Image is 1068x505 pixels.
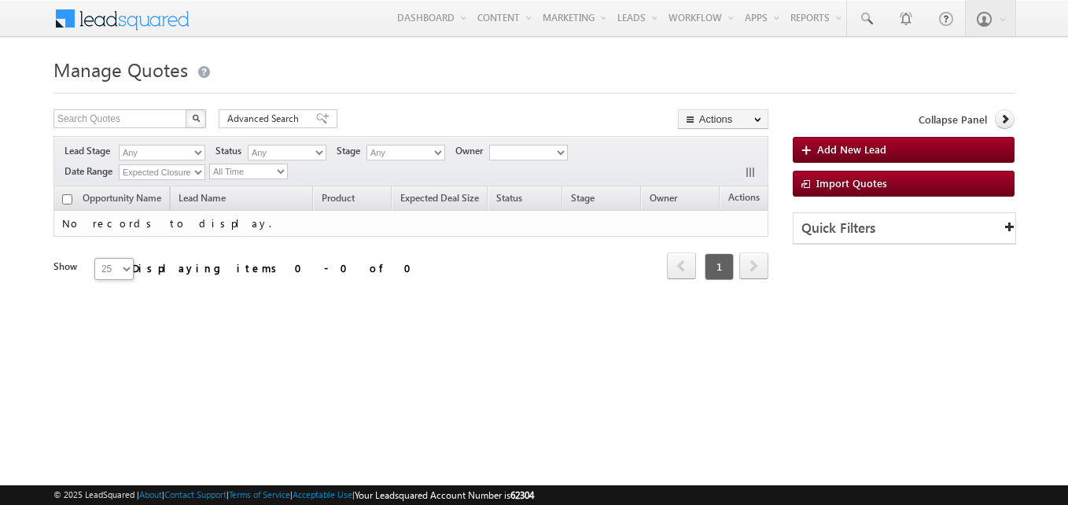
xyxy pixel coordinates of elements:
a: prev [667,254,696,279]
span: Manage Quotes [53,57,188,82]
span: Collapse Panel [919,112,987,127]
span: next [739,252,768,279]
span: © 2025 LeadSquared | | | | | [53,488,534,503]
span: Lead Name [171,190,234,210]
span: Owner [455,144,489,158]
span: Add New Lead [817,142,886,156]
input: Check all records [62,194,72,205]
span: Your Leadsquared Account Number is [355,489,534,501]
a: Contact Support [164,489,226,499]
span: 62304 [510,489,534,501]
span: Advanced Search [227,112,304,126]
td: No records to display. [53,211,768,237]
div: Show [53,260,82,274]
a: Expected Deal Size [392,190,487,210]
span: prev [667,252,696,279]
span: Date Range [64,164,119,179]
span: Status [215,144,248,158]
span: Opportunity Name [83,192,161,204]
span: Stage [571,192,595,204]
a: About [139,489,162,499]
a: Opportunity Name [75,190,169,210]
span: Stage [337,144,366,158]
span: Actions [720,189,768,209]
a: Status [488,190,530,210]
a: next [739,254,768,279]
div: Quick Filters [794,213,1015,244]
a: Terms of Service [229,489,290,499]
span: Expected Deal Size [400,192,479,204]
button: Actions [678,109,768,129]
span: Lead Stage [64,144,116,158]
span: Owner [650,192,677,204]
a: Stage [563,190,602,210]
span: 1 [705,253,734,280]
span: Import Quotes [816,176,887,190]
span: Product [322,192,355,204]
a: Acceptable Use [293,489,352,499]
div: Displaying items 0 - 0 of 0 [132,259,421,277]
img: Search [192,114,200,122]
